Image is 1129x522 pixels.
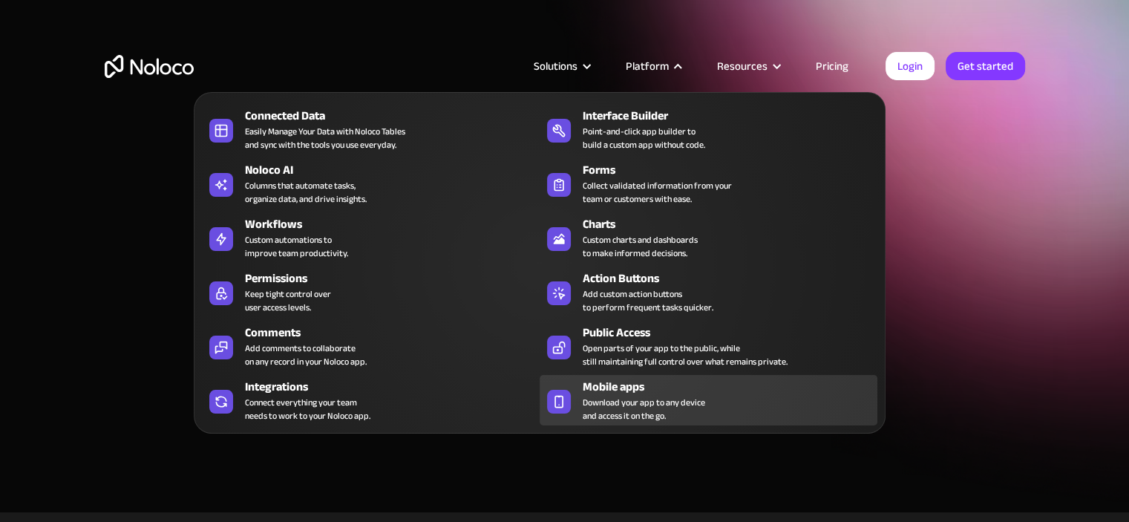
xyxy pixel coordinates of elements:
div: Platform [607,56,698,76]
div: Easily Manage Your Data with Noloco Tables and sync with the tools you use everyday. [245,125,405,151]
div: Resources [698,56,797,76]
a: Action ButtonsAdd custom action buttonsto perform frequent tasks quicker. [540,267,877,317]
div: Open parts of your app to the public, while still maintaining full control over what remains priv... [583,342,788,368]
nav: Platform [194,71,886,434]
a: Pricing [797,56,867,76]
a: Public AccessOpen parts of your app to the public, whilestill maintaining full control over what ... [540,321,877,371]
a: Get started [946,52,1025,80]
div: Charts [583,215,884,233]
div: Add custom action buttons to perform frequent tasks quicker. [583,287,713,314]
div: Custom automations to improve team productivity. [245,233,348,260]
div: Point-and-click app builder to build a custom app without code. [583,125,705,151]
span: Download your app to any device and access it on the go. [583,396,705,423]
h1: Noloco vs. Glide: Which App Builder is Right for You? [105,172,1025,261]
a: Mobile appsDownload your app to any deviceand access it on the go. [540,375,877,425]
div: Connect everything your team needs to work to your Noloco app. [245,396,370,423]
div: Workflows [245,215,546,233]
div: Mobile apps [583,378,884,396]
div: Platform [626,56,669,76]
div: Resources [717,56,768,76]
a: Noloco AIColumns that automate tasks,organize data, and drive insights. [202,158,540,209]
div: Action Buttons [583,270,884,287]
a: IntegrationsConnect everything your teamneeds to work to your Noloco app. [202,375,540,425]
div: Collect validated information from your team or customers with ease. [583,179,732,206]
div: Public Access [583,324,884,342]
div: Solutions [515,56,607,76]
div: Permissions [245,270,546,287]
div: Interface Builder [583,107,884,125]
div: Columns that automate tasks, organize data, and drive insights. [245,179,367,206]
div: Comments [245,324,546,342]
div: Connected Data [245,107,546,125]
div: Custom charts and dashboards to make informed decisions. [583,233,698,260]
a: Interface BuilderPoint-and-click app builder tobuild a custom app without code. [540,104,877,154]
a: Login [886,52,935,80]
div: Keep tight control over user access levels. [245,287,331,314]
div: Integrations [245,378,546,396]
a: home [105,55,194,78]
a: Connected DataEasily Manage Your Data with Noloco Tablesand sync with the tools you use everyday. [202,104,540,154]
a: CommentsAdd comments to collaborateon any record in your Noloco app. [202,321,540,371]
div: Add comments to collaborate on any record in your Noloco app. [245,342,367,368]
div: Forms [583,161,884,179]
a: WorkflowsCustom automations toimprove team productivity. [202,212,540,263]
div: Noloco AI [245,161,546,179]
a: PermissionsKeep tight control overuser access levels. [202,267,540,317]
a: ChartsCustom charts and dashboardsto make informed decisions. [540,212,877,263]
a: FormsCollect validated information from yourteam or customers with ease. [540,158,877,209]
div: Solutions [534,56,577,76]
